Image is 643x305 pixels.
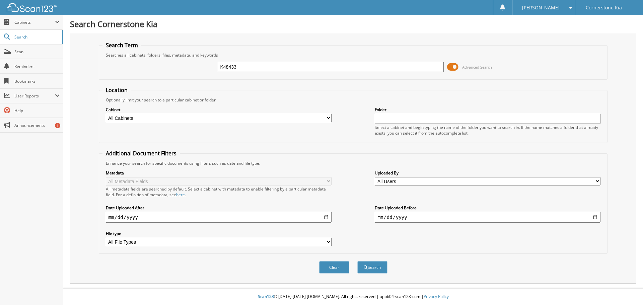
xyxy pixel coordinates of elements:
[14,49,60,55] span: Scan
[106,107,332,112] label: Cabinet
[522,6,560,10] span: [PERSON_NAME]
[63,289,643,305] div: © [DATE]-[DATE] [DOMAIN_NAME]. All rights reserved | appb04-scan123-com |
[14,34,59,40] span: Search
[102,97,604,103] div: Optionally limit your search to a particular cabinet or folder
[14,19,55,25] span: Cabinets
[102,42,141,49] legend: Search Term
[106,231,332,236] label: File type
[375,125,600,136] div: Select a cabinet and begin typing the name of the folder you want to search in. If the name match...
[14,93,55,99] span: User Reports
[14,78,60,84] span: Bookmarks
[106,170,332,176] label: Metadata
[424,294,449,299] a: Privacy Policy
[258,294,274,299] span: Scan123
[375,205,600,211] label: Date Uploaded Before
[7,3,57,12] img: scan123-logo-white.svg
[106,212,332,223] input: start
[586,6,622,10] span: Cornerstone Kia
[102,160,604,166] div: Enhance your search for specific documents using filters such as date and file type.
[375,107,600,112] label: Folder
[102,52,604,58] div: Searches all cabinets, folders, files, metadata, and keywords
[14,108,60,113] span: Help
[14,123,60,128] span: Announcements
[357,261,387,274] button: Search
[102,86,131,94] legend: Location
[106,205,332,211] label: Date Uploaded After
[375,212,600,223] input: end
[14,64,60,69] span: Reminders
[375,170,600,176] label: Uploaded By
[106,186,332,198] div: All metadata fields are searched by default. Select a cabinet with metadata to enable filtering b...
[55,123,60,128] div: 1
[70,18,636,29] h1: Search Cornerstone Kia
[176,192,185,198] a: here
[319,261,349,274] button: Clear
[102,150,180,157] legend: Additional Document Filters
[462,65,492,70] span: Advanced Search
